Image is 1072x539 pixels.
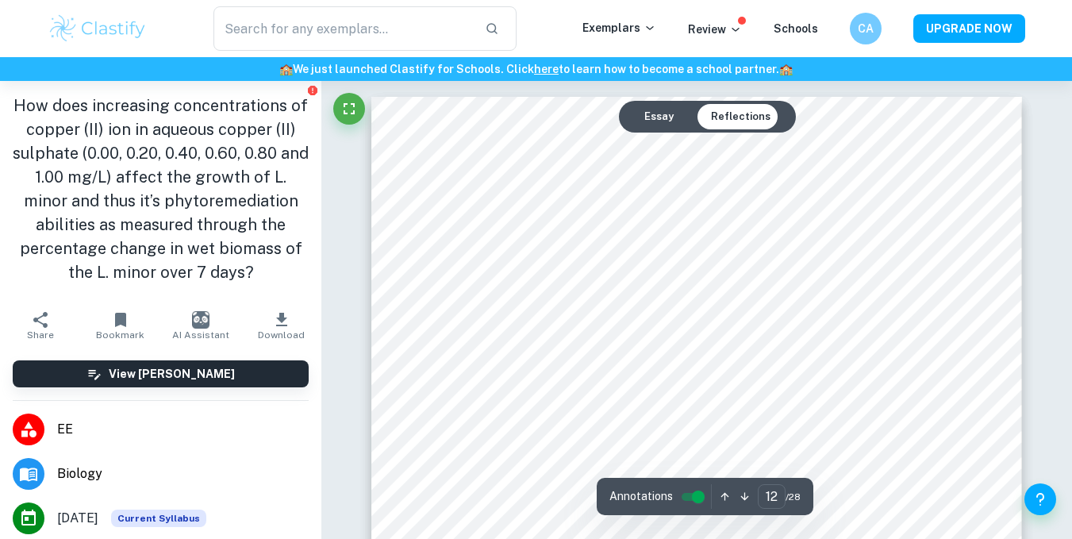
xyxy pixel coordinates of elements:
button: Fullscreen [333,93,365,125]
span: / 28 [786,490,801,504]
button: Help and Feedback [1024,483,1056,515]
button: Essay [632,104,686,129]
button: Report issue [306,84,318,96]
span: 🏫 [779,63,793,75]
h1: How does increasing concentrations of copper (II) ion in aqueous copper (II) sulphate (0.00, 0.20... [13,94,309,284]
button: Bookmark [80,303,160,348]
img: Clastify logo [48,13,148,44]
span: Biology [57,464,309,483]
span: Bookmark [96,329,144,341]
span: Download [258,329,305,341]
span: Annotations [609,488,673,505]
a: here [534,63,559,75]
button: Reflections [698,104,783,129]
div: This exemplar is based on the current syllabus. Feel free to refer to it for inspiration/ideas wh... [111,510,206,527]
p: Exemplars [582,19,656,37]
button: Download [241,303,321,348]
span: Current Syllabus [111,510,206,527]
span: [DATE] [57,509,98,528]
span: EE [57,420,309,439]
h6: CA [856,20,874,37]
p: Review [688,21,742,38]
input: Search for any exemplars... [213,6,473,51]
img: AI Assistant [192,311,209,329]
h6: We just launched Clastify for Schools. Click to learn how to become a school partner. [3,60,1069,78]
span: 🏫 [279,63,293,75]
button: CA [850,13,882,44]
button: View [PERSON_NAME] [13,360,309,387]
span: Share [27,329,54,341]
button: UPGRADE NOW [913,14,1025,43]
span: AI Assistant [172,329,229,341]
button: AI Assistant [161,303,241,348]
a: Schools [774,22,818,35]
h6: View [PERSON_NAME] [109,365,235,383]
